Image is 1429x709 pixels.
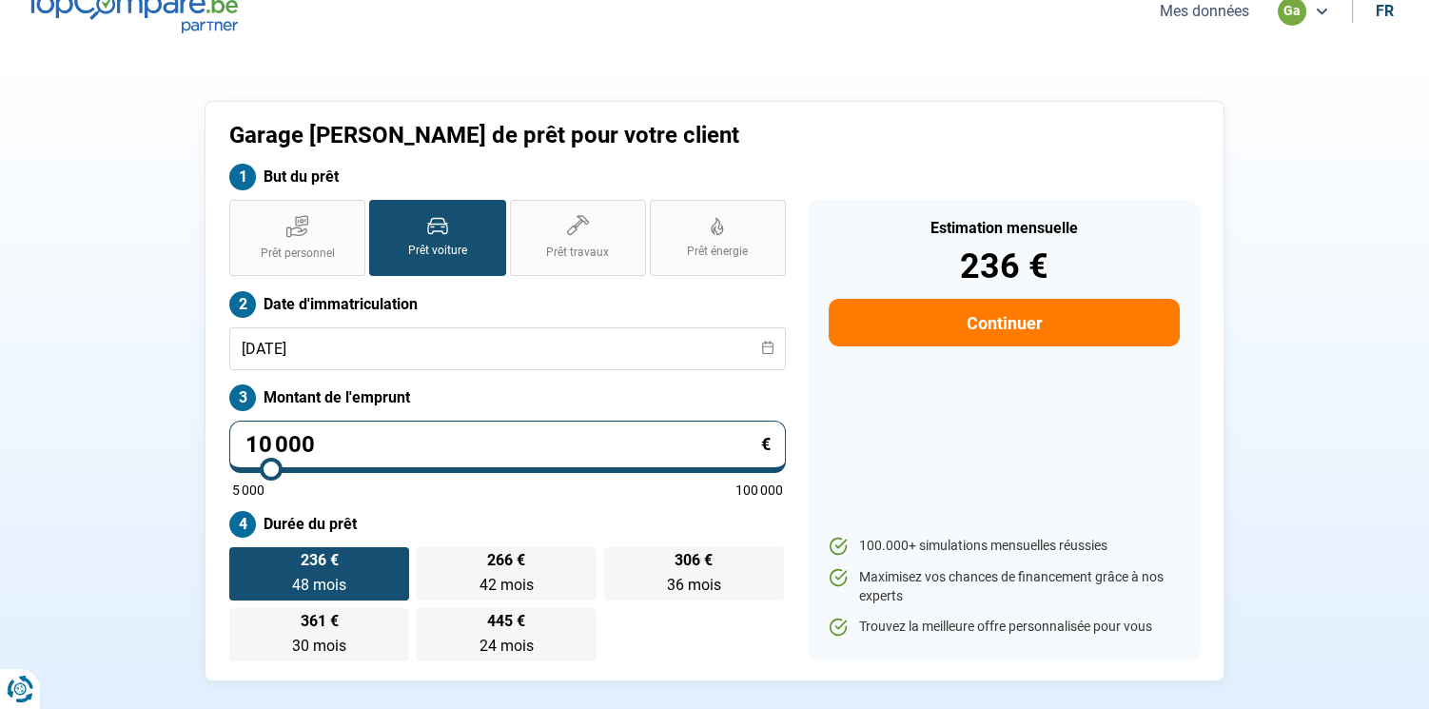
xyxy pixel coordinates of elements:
span: Prêt travaux [546,245,609,261]
div: fr [1376,2,1394,20]
label: Durée du prêt [229,511,786,538]
span: 100 000 [735,483,783,497]
span: 445 € [487,614,525,629]
li: Maximisez vos chances de financement grâce à nos experts [829,568,1180,605]
div: 236 € [829,249,1180,284]
span: Prêt personnel [261,246,335,262]
button: Continuer [829,299,1180,346]
span: Prêt énergie [687,244,748,260]
div: Estimation mensuelle [829,221,1180,236]
button: Mes données [1154,1,1255,21]
span: 48 mois [292,576,346,594]
span: 24 mois [480,637,534,655]
span: 266 € [487,553,525,568]
label: Date d'immatriculation [229,291,786,318]
span: 5 000 [232,483,264,497]
input: jj/mm/aaaa [229,327,786,370]
label: Montant de l'emprunt [229,384,786,411]
li: 100.000+ simulations mensuelles réussies [829,537,1180,556]
span: 361 € [300,614,338,629]
label: But du prêt [229,164,786,190]
span: 42 mois [480,576,534,594]
span: € [761,436,771,453]
span: Prêt voiture [408,243,467,259]
li: Trouvez la meilleure offre personnalisée pour vous [829,618,1180,637]
span: 236 € [300,553,338,568]
span: 306 € [675,553,713,568]
h1: Garage [PERSON_NAME] de prêt pour votre client [229,122,951,149]
span: 30 mois [292,637,346,655]
span: 36 mois [667,576,721,594]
